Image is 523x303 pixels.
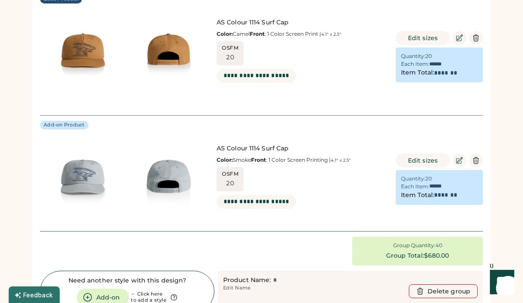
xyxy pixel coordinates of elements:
div: 20 [425,53,432,60]
div: Edit Name [223,285,251,292]
img: generate-image [126,9,212,95]
div: Quantity: [401,175,425,182]
button: Edit sizes [396,31,450,45]
div: Camel : 1 Color Screen Print | [217,31,388,37]
font: 4.1" x 2.5" [321,31,341,37]
button: Edit Product [452,153,466,167]
div: Each Item: [401,183,429,190]
button: Edit Product [452,31,466,45]
img: generate-image [40,9,126,95]
div: Group Quantity: [393,242,435,249]
div: $680.00 [424,252,449,260]
div: Add-on Product [44,122,85,129]
div: Item Total: [401,191,434,200]
div: Quantity: [401,53,425,60]
div: Group Total: [386,252,424,260]
font: 4.1" x 2.5" [331,157,351,163]
img: generate-image [40,135,126,221]
button: Delete [469,31,483,45]
div: 20 [226,179,234,188]
button: Edit sizes [396,153,450,167]
button: Delete [469,153,483,167]
div: 40 [435,242,442,249]
div: 20 [226,53,234,62]
div: OSFM [222,44,238,51]
div: Product Name: [223,276,271,285]
div: OSFM [222,170,238,177]
strong: Front [250,31,265,37]
strong: Front [251,157,266,163]
strong: Color: [217,31,233,37]
strong: Color: [217,157,233,163]
iframe: Front Chat [482,264,519,301]
div: Need another style with this design? [68,276,187,285]
img: generate-image [126,135,212,221]
button: Delete group [409,284,478,298]
div: 20 [425,175,432,182]
div: AS Colour 1114 Surf Cap [217,18,388,27]
div: AS Colour 1114 Surf Cap [217,144,388,153]
div: Item Total: [401,68,434,77]
div: Each Item: [401,61,429,68]
div: Smoke : 1 Color Screen Printing | [217,157,388,163]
